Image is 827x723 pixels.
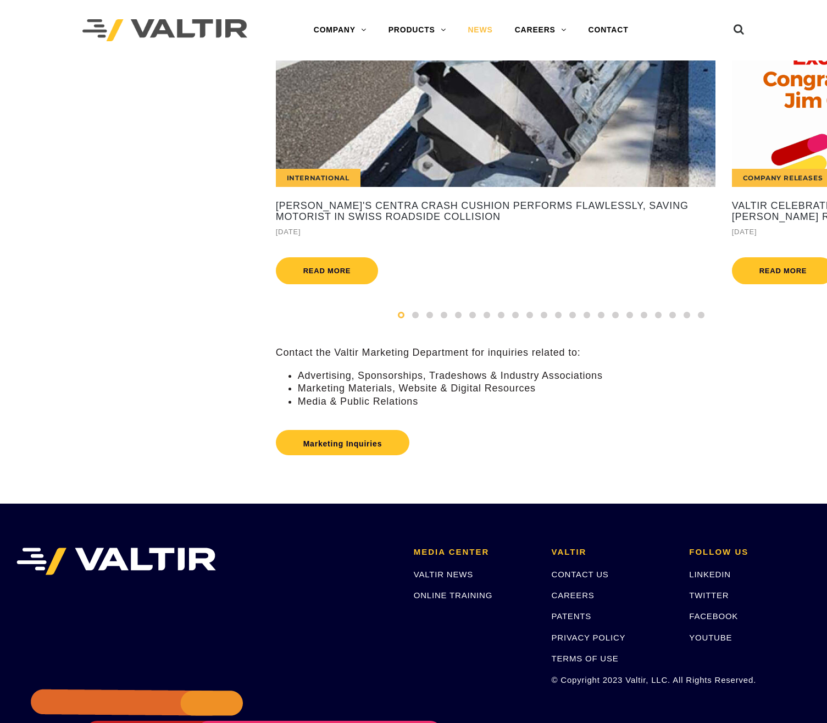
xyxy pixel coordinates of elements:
[414,548,535,557] h2: MEDIA CENTER
[276,60,715,187] a: International
[414,590,492,600] a: ONLINE TRAINING
[689,590,729,600] a: TWITTER
[689,611,738,621] a: FACEBOOK
[82,19,247,42] img: Valtir
[689,548,811,557] h2: FOLLOW US
[276,346,827,359] p: Contact the Valtir Marketing Department for inquiries related to:
[303,19,378,41] a: COMPANY
[457,19,503,41] a: NEWS
[552,570,609,579] a: CONTACT US
[578,19,640,41] a: CONTACT
[552,654,619,663] a: TERMS OF USE
[689,633,732,642] a: YOUTUBE
[552,674,673,686] p: © Copyright 2023 Valtir, LLC. All Rights Reserved.
[414,570,473,579] a: VALTIR NEWS
[16,548,216,575] img: VALTIR
[276,225,715,238] div: [DATE]
[504,19,578,41] a: CAREERS
[276,257,379,284] a: Read more
[298,382,827,395] li: Marketing Materials, Website & Digital Resources
[298,369,827,382] li: Advertising, Sponsorships, Tradeshows & Industry Associations
[552,548,673,557] h2: VALTIR
[276,201,715,223] a: [PERSON_NAME]'s CENTRA Crash Cushion Performs Flawlessly, Saving Motorist in Swiss Roadside Colli...
[552,633,626,642] a: PRIVACY POLICY
[689,570,731,579] a: LINKEDIN
[378,19,457,41] a: PRODUCTS
[552,611,592,621] a: PATENTS
[276,169,360,187] div: International
[298,395,827,408] li: Media & Public Relations
[552,590,595,600] a: CAREERS
[276,430,410,455] a: Marketing Inquiries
